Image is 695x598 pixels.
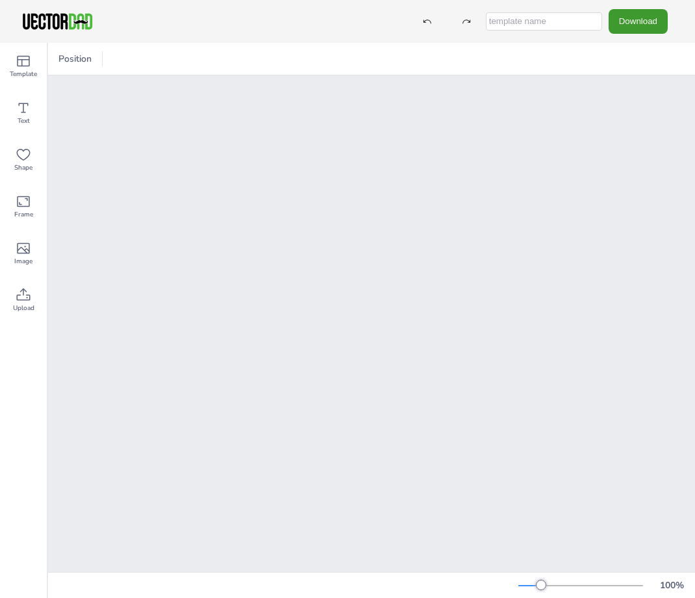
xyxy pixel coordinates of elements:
[656,579,687,591] div: 100 %
[609,9,668,33] button: Download
[14,162,32,173] span: Shape
[56,53,94,65] span: Position
[14,256,32,266] span: Image
[21,12,94,31] img: VectorDad-1.png
[13,303,34,313] span: Upload
[14,209,33,220] span: Frame
[486,12,602,31] input: template name
[18,116,30,126] span: Text
[10,69,37,79] span: Template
